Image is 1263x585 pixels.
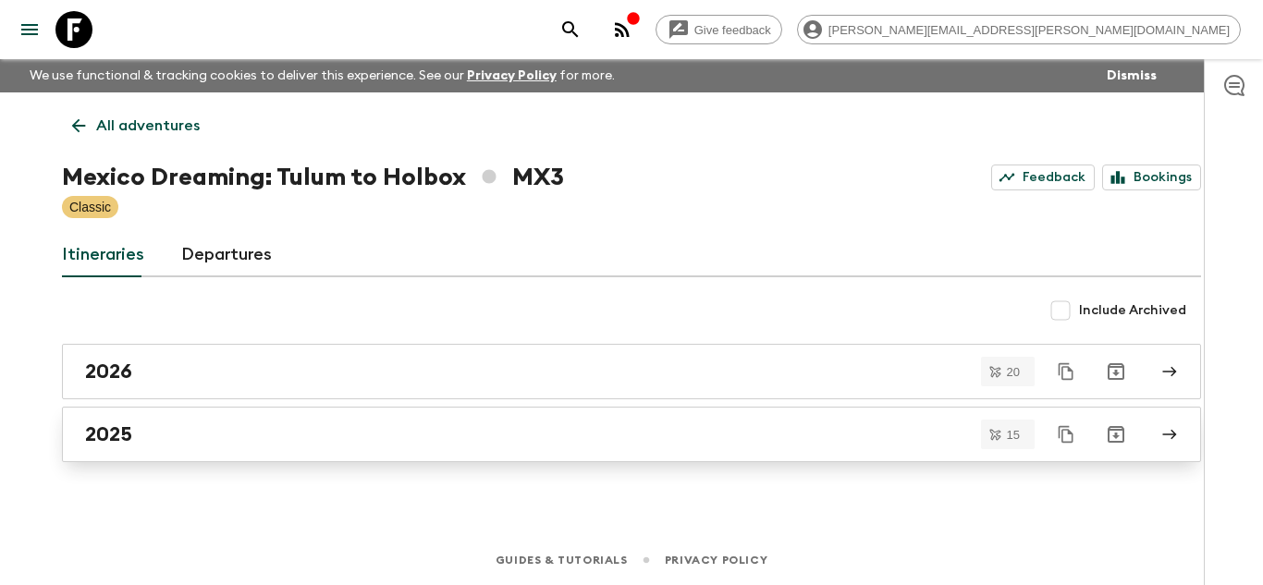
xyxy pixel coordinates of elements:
[181,233,272,277] a: Departures
[991,165,1095,190] a: Feedback
[11,11,48,48] button: menu
[1102,63,1161,89] button: Dismiss
[496,550,628,570] a: Guides & Tutorials
[85,360,132,384] h2: 2026
[996,366,1031,378] span: 20
[1049,355,1083,388] button: Duplicate
[96,115,200,137] p: All adventures
[1097,353,1134,390] button: Archive
[797,15,1241,44] div: [PERSON_NAME][EMAIL_ADDRESS][PERSON_NAME][DOMAIN_NAME]
[62,107,210,144] a: All adventures
[85,422,132,446] h2: 2025
[69,198,111,216] p: Classic
[1049,418,1083,451] button: Duplicate
[665,550,767,570] a: Privacy Policy
[656,15,782,44] a: Give feedback
[467,69,557,82] a: Privacy Policy
[684,23,781,37] span: Give feedback
[1097,416,1134,453] button: Archive
[552,11,589,48] button: search adventures
[62,233,144,277] a: Itineraries
[818,23,1240,37] span: [PERSON_NAME][EMAIL_ADDRESS][PERSON_NAME][DOMAIN_NAME]
[996,429,1031,441] span: 15
[22,59,622,92] p: We use functional & tracking cookies to deliver this experience. See our for more.
[62,407,1201,462] a: 2025
[62,344,1201,399] a: 2026
[62,159,564,196] h1: Mexico Dreaming: Tulum to Holbox MX3
[1102,165,1201,190] a: Bookings
[1079,301,1186,320] span: Include Archived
